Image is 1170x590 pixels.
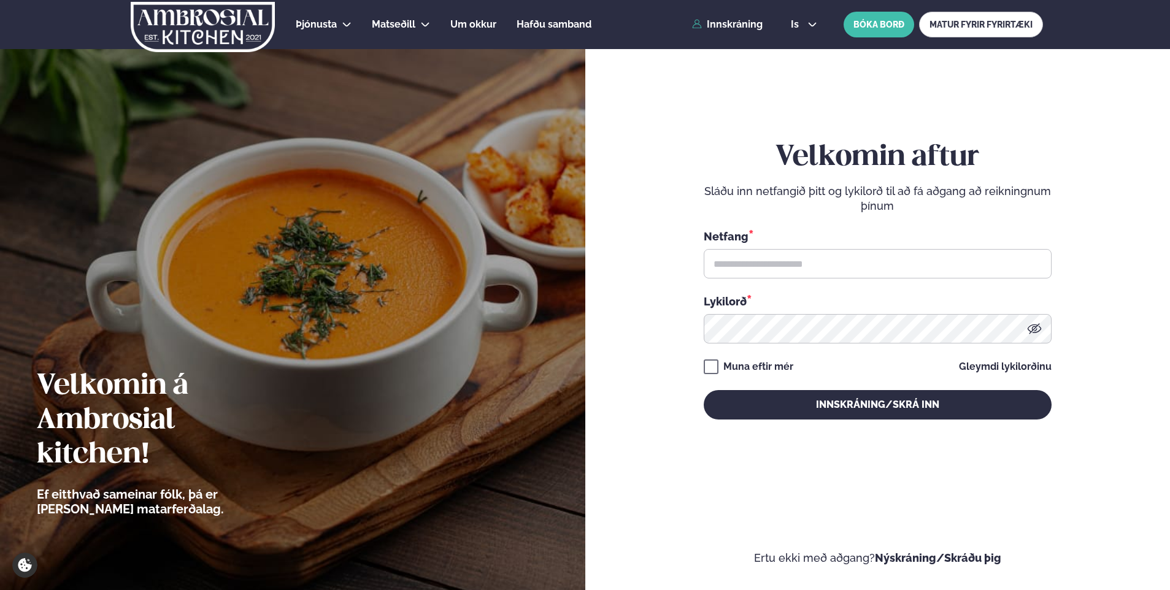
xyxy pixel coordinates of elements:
[450,18,496,30] span: Um okkur
[875,551,1001,564] a: Nýskráning/Skráðu þig
[517,17,591,32] a: Hafðu samband
[791,20,802,29] span: is
[704,140,1052,175] h2: Velkomin aftur
[781,20,827,29] button: is
[517,18,591,30] span: Hafðu samband
[129,2,276,52] img: logo
[37,369,291,472] h2: Velkomin á Ambrosial kitchen!
[844,12,914,37] button: BÓKA BORÐ
[704,228,1052,244] div: Netfang
[959,362,1052,372] a: Gleymdi lykilorðinu
[12,553,37,578] a: Cookie settings
[450,17,496,32] a: Um okkur
[919,12,1043,37] a: MATUR FYRIR FYRIRTÆKI
[692,19,763,30] a: Innskráning
[372,17,415,32] a: Matseðill
[296,17,337,32] a: Þjónusta
[622,551,1134,565] p: Ertu ekki með aðgang?
[704,390,1052,420] button: Innskráning/Skrá inn
[704,184,1052,213] p: Sláðu inn netfangið þitt og lykilorð til að fá aðgang að reikningnum þínum
[372,18,415,30] span: Matseðill
[296,18,337,30] span: Þjónusta
[37,487,291,516] p: Ef eitthvað sameinar fólk, þá er [PERSON_NAME] matarferðalag.
[704,293,1052,309] div: Lykilorð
